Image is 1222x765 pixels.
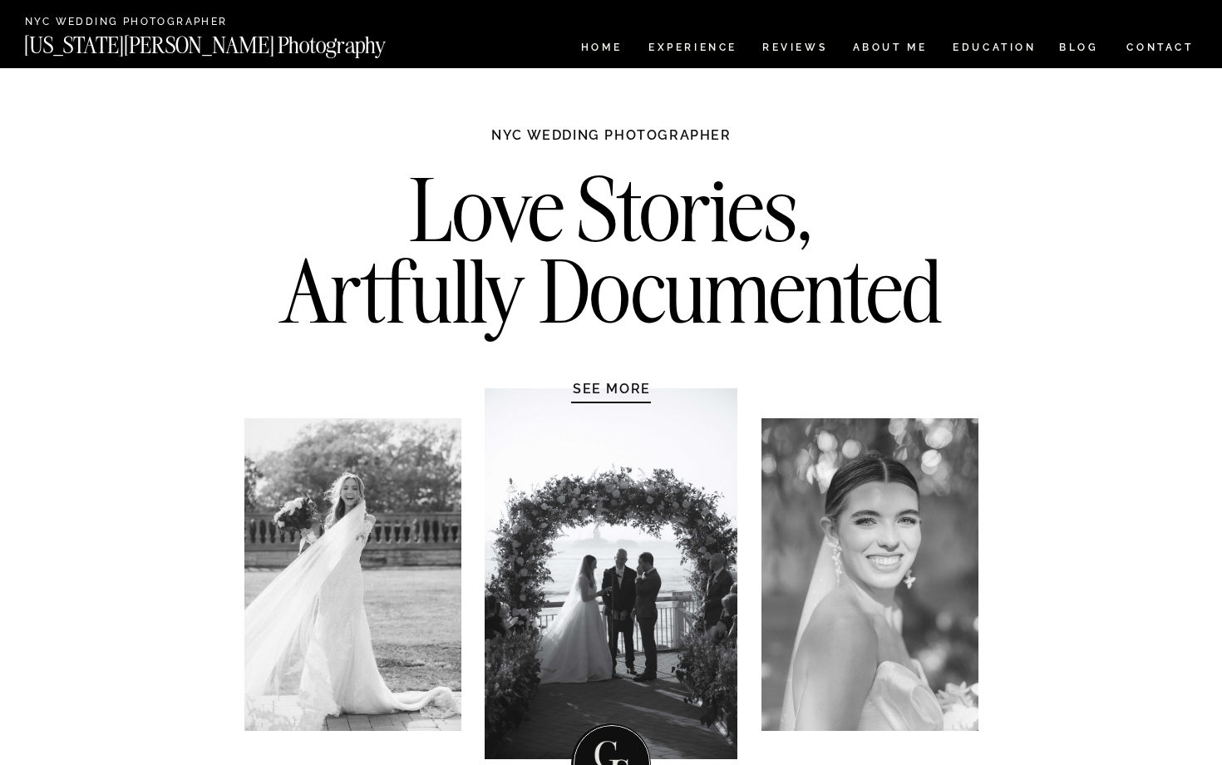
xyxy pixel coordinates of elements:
a: HOME [578,42,625,57]
a: ABOUT ME [852,42,928,57]
h2: Love Stories, Artfully Documented [263,169,960,343]
a: Experience [648,42,736,57]
a: SEE MORE [533,380,691,397]
h1: NYC WEDDING PHOTOGRAPHER [456,126,767,160]
a: CONTACT [1126,38,1195,57]
a: [US_STATE][PERSON_NAME] Photography [24,34,441,48]
a: BLOG [1059,42,1099,57]
a: REVIEWS [762,42,825,57]
a: NYC Wedding Photographer [25,17,275,29]
a: EDUCATION [951,42,1038,57]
